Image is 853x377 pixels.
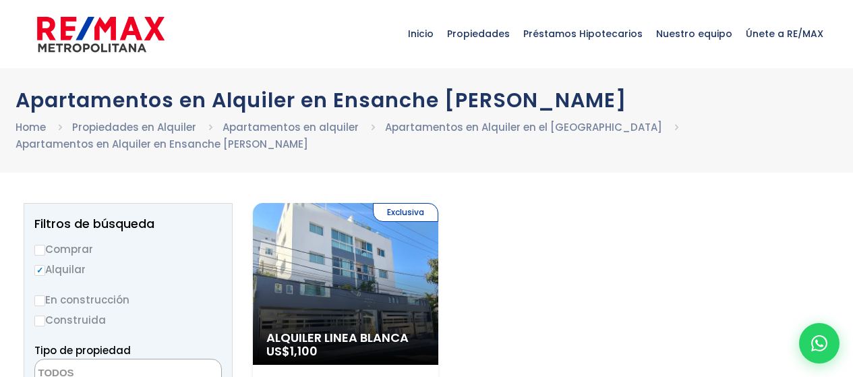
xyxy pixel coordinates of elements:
[34,265,45,276] input: Alquilar
[266,343,318,359] span: US$
[401,13,440,54] span: Inicio
[34,312,222,328] label: Construida
[223,120,359,134] a: Apartamentos en alquiler
[34,261,222,278] label: Alquilar
[72,120,196,134] a: Propiedades en Alquiler
[290,343,318,359] span: 1,100
[34,291,222,308] label: En construcción
[517,13,649,54] span: Préstamos Hipotecarios
[373,203,438,222] span: Exclusiva
[649,13,739,54] span: Nuestro equipo
[37,14,165,55] img: remax-metropolitana-logo
[34,217,222,231] h2: Filtros de búsqueda
[34,316,45,326] input: Construida
[34,241,222,258] label: Comprar
[16,88,838,112] h1: Apartamentos en Alquiler en Ensanche [PERSON_NAME]
[16,120,46,134] a: Home
[34,295,45,306] input: En construcción
[16,136,308,152] li: Apartamentos en Alquiler en Ensanche [PERSON_NAME]
[739,13,830,54] span: Únete a RE/MAX
[34,245,45,256] input: Comprar
[385,120,662,134] a: Apartamentos en Alquiler en el [GEOGRAPHIC_DATA]
[266,331,425,345] span: Alquiler Linea Blanca
[34,343,131,357] span: Tipo de propiedad
[440,13,517,54] span: Propiedades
